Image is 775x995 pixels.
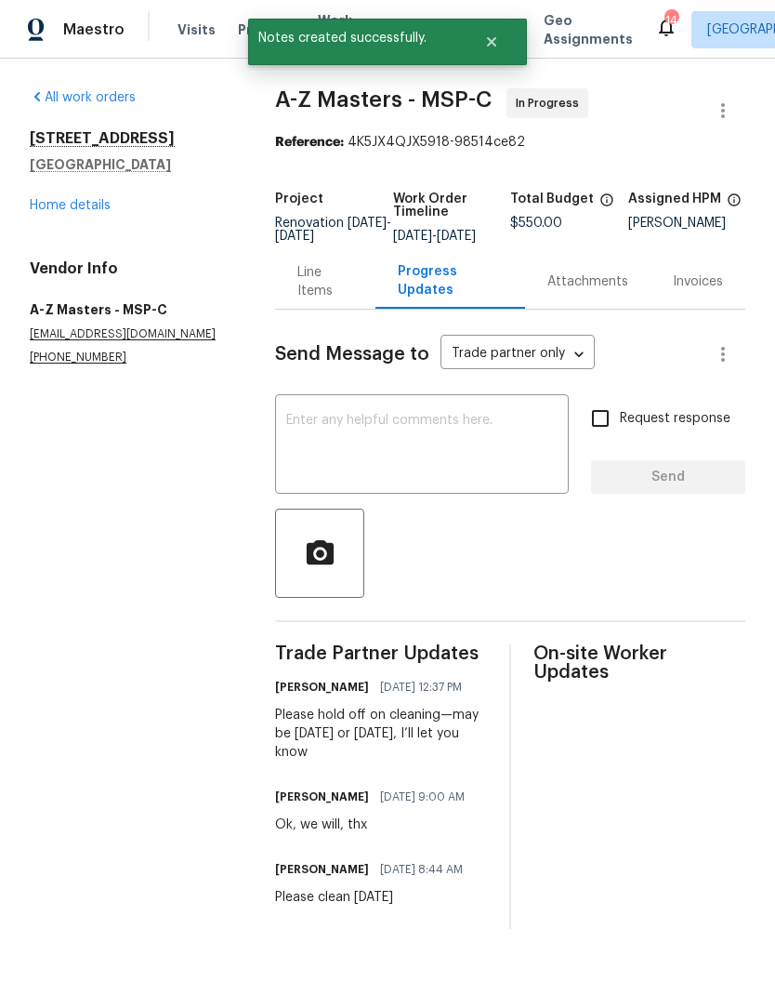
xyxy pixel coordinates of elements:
[620,409,730,429] span: Request response
[461,23,522,60] button: Close
[544,11,633,48] span: Geo Assignments
[393,230,476,243] span: -
[275,345,429,364] span: Send Message to
[177,20,216,39] span: Visits
[275,888,474,907] div: Please clean [DATE]
[275,678,369,696] h6: [PERSON_NAME]
[30,199,111,212] a: Home details
[275,136,344,149] b: Reference:
[440,339,595,370] div: Trade partner only
[510,217,562,230] span: $550.00
[437,230,476,243] span: [DATE]
[380,860,463,879] span: [DATE] 8:44 AM
[393,192,510,219] h5: Work Order Timeline
[275,644,487,663] span: Trade Partner Updates
[63,20,125,39] span: Maestro
[510,192,594,206] h5: Total Budget
[348,217,387,230] span: [DATE]
[275,860,369,879] h6: [PERSON_NAME]
[599,192,614,217] span: The total cost of line items that have been proposed by Opendoor. This sum includes line items th...
[547,272,628,291] div: Attachments
[30,259,230,278] h4: Vendor Info
[673,272,723,291] div: Invoices
[533,644,745,682] span: On-site Worker Updates
[398,262,503,299] div: Progress Updates
[628,217,745,230] div: [PERSON_NAME]
[275,192,323,206] h5: Project
[318,11,365,48] span: Work Orders
[275,133,745,152] div: 4K5JX4QJX5918-98514ce82
[297,263,353,300] div: Line Items
[275,217,391,243] span: -
[238,20,296,39] span: Projects
[664,11,677,30] div: 14
[275,217,391,243] span: Renovation
[275,816,476,834] div: Ok, we will, thx
[516,94,586,113] span: In Progress
[727,192,742,217] span: The hpm assigned to this work order.
[393,230,432,243] span: [DATE]
[275,88,492,111] span: A-Z Masters - MSP-C
[628,192,721,206] h5: Assigned HPM
[248,19,461,58] span: Notes created successfully.
[30,91,136,104] a: All work orders
[380,788,465,806] span: [DATE] 9:00 AM
[30,300,230,319] h5: A-Z Masters - MSP-C
[380,678,462,696] span: [DATE] 12:37 PM
[275,788,369,806] h6: [PERSON_NAME]
[275,230,314,243] span: [DATE]
[275,706,487,762] div: Please hold off on cleaning—may be [DATE] or [DATE], I’ll let you know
